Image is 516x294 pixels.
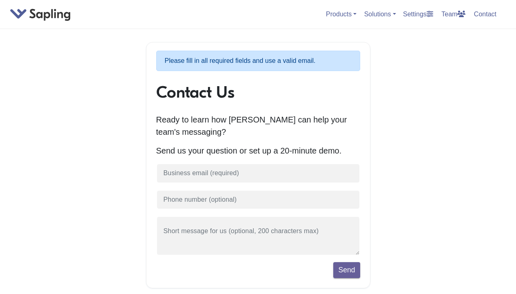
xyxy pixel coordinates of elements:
a: Products [326,11,357,18]
a: Settings [400,7,436,21]
a: Team [438,7,469,21]
button: Send [333,262,360,278]
p: Ready to learn how [PERSON_NAME] can help your team's messaging? [156,114,360,138]
p: Please fill in all required fields and use a valid email. [156,51,360,71]
p: Send us your question or set up a 20-minute demo. [156,145,360,157]
h1: Contact Us [156,82,360,102]
input: Business email (required) [156,163,360,183]
a: Contact [471,7,500,21]
a: Solutions [364,11,396,18]
input: Phone number (optional) [156,190,360,210]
